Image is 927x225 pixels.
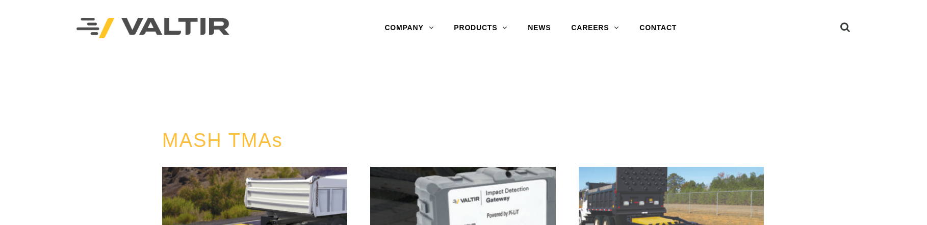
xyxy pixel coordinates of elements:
img: Valtir [76,18,229,39]
a: CONTACT [629,18,687,38]
a: COMPANY [374,18,444,38]
a: NEWS [518,18,561,38]
a: MASH TMAs [162,130,283,151]
a: PRODUCTS [444,18,518,38]
a: CAREERS [561,18,629,38]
